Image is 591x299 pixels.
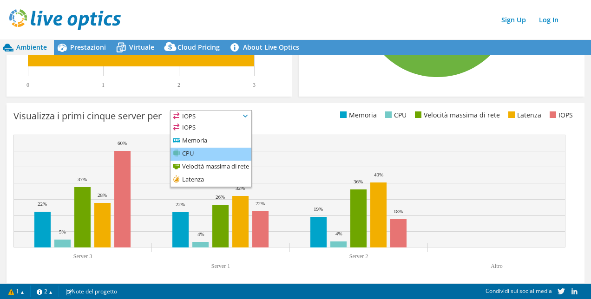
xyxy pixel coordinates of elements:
text: 36% [354,179,363,184]
a: Note del progetto [59,286,124,297]
text: 4% [197,231,204,237]
span: IOPS [171,110,251,122]
span: Condividi sui social media [486,287,552,295]
span: Ambiente [16,43,47,52]
text: 3 [253,82,256,88]
span: Prestazioni [70,43,106,52]
text: 37% [78,176,87,182]
text: 0 [26,82,29,88]
text: Server 1 [211,263,230,269]
text: Server 2 [349,253,368,260]
text: 22% [38,201,47,207]
text: Altro [491,263,502,269]
text: 5% [59,229,66,234]
a: Log In [534,13,563,26]
text: 2 [177,82,180,88]
li: CPU [171,148,251,161]
text: 22% [256,201,265,206]
a: 2 [30,286,59,297]
text: 28% [98,192,107,198]
text: 26% [216,194,225,200]
li: Memoria [171,135,251,148]
li: IOPS [547,110,573,120]
text: 40% [374,172,383,177]
text: 32% [236,185,245,191]
a: About Live Optics [227,40,306,55]
a: 1 [2,286,31,297]
span: Virtuale [129,43,154,52]
li: Velocità massima di rete [413,110,500,120]
text: 19% [314,206,323,212]
li: Latenza [506,110,541,120]
li: Velocità massima di rete [171,161,251,174]
text: 18% [394,208,403,214]
li: Latenza [171,174,251,187]
text: 4% [335,231,342,236]
li: Memoria [338,110,377,120]
span: Cloud Pricing [177,43,220,52]
img: live_optics_svg.svg [9,9,121,30]
text: 22% [176,201,185,207]
text: Server 3 [73,253,92,260]
text: 60% [118,140,127,146]
a: Sign Up [497,13,531,26]
li: IOPS [171,122,251,135]
li: CPU [383,110,407,120]
text: 1 [102,82,105,88]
